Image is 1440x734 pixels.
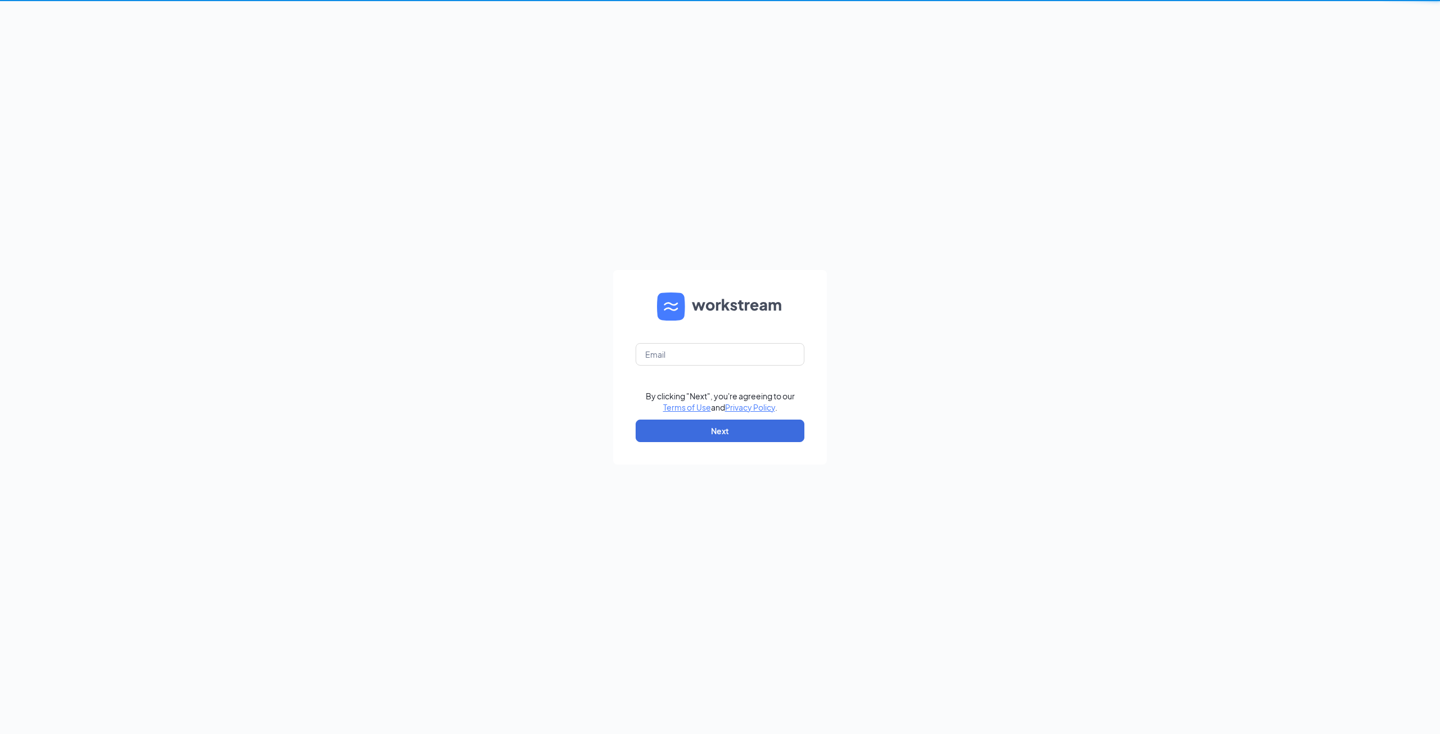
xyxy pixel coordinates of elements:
a: Terms of Use [663,402,711,412]
div: By clicking "Next", you're agreeing to our and . [646,390,795,413]
button: Next [636,420,804,442]
input: Email [636,343,804,366]
a: Privacy Policy [725,402,775,412]
img: WS logo and Workstream text [657,292,783,321]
